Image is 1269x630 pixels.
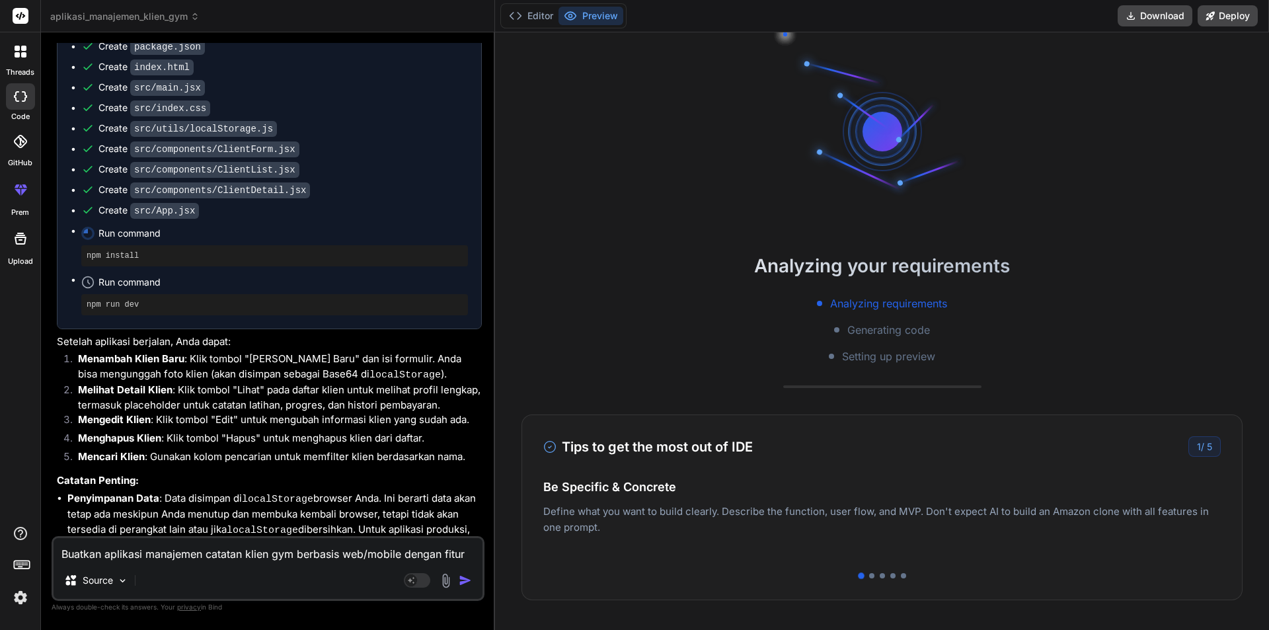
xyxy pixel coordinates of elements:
[78,383,173,396] strong: Melihat Detail Klien
[543,478,1221,496] h4: Be Specific & Concrete
[67,431,482,450] li: : Klik tombol "Hapus" untuk menghapus klien dari daftar.
[1197,441,1201,452] span: 1
[830,295,947,311] span: Analyzing requirements
[130,100,210,116] code: src/index.css
[543,491,1221,509] h4: Easy Deployment
[6,67,34,78] label: threads
[78,432,161,444] strong: Menghapus Klien
[98,276,468,289] span: Run command
[98,122,277,136] div: Create
[98,163,299,177] div: Create
[242,494,313,505] code: localStorage
[67,450,482,468] li: : Gunakan kolom pencarian untuk memfilter klien berdasarkan nama.
[8,157,32,169] label: GitHub
[98,204,199,217] div: Create
[1198,5,1258,26] button: Deploy
[130,121,277,137] code: src/utils/localStorage.js
[98,183,310,197] div: Create
[57,474,139,487] strong: Catatan Penting:
[67,491,482,553] li: : Data disimpan di browser Anda. Ini berarti data akan tetap ada meskipun Anda menutup dan membuk...
[87,251,463,261] pre: npm install
[78,352,184,365] strong: Menambah Klien Baru
[67,383,482,413] li: : Klik tombol "Lihat" pada daftar klien untuk melihat profil lengkap, termasuk placeholder untuk ...
[1118,5,1192,26] button: Download
[130,141,299,157] code: src/components/ClientForm.jsx
[8,256,33,267] label: Upload
[98,60,194,74] div: Create
[67,352,482,383] li: : Klik tombol "[PERSON_NAME] Baru" dan isi formulir. Anda bisa mengunggah foto klien (akan disimp...
[98,142,299,156] div: Create
[227,525,298,536] code: localStorage
[117,575,128,586] img: Pick Models
[130,203,199,219] code: src/App.jsx
[130,182,310,198] code: src/components/ClientDetail.jsx
[57,335,482,350] p: Setelah aplikasi berjalan, Anda dapat:
[459,574,472,587] img: icon
[558,7,623,25] button: Preview
[50,10,200,23] span: aplikasi_manajemen_klien_gym
[67,492,159,504] strong: Penyimpanan Data
[130,162,299,178] code: src/components/ClientList.jsx
[9,586,32,609] img: settings
[78,413,151,426] strong: Mengedit Klien
[98,227,468,240] span: Run command
[504,7,558,25] button: Editor
[98,81,205,95] div: Create
[11,207,29,218] label: prem
[495,252,1269,280] h2: Analyzing your requirements
[369,370,441,381] code: localStorage
[130,80,205,96] code: src/main.jsx
[1188,436,1221,457] div: /
[543,517,1221,549] p: Deploy your Next.js and React projects to Vercel. For Node.js backend, deploy to a hosted contain...
[67,413,482,431] li: : Klik tombol "Edit" untuk mengubah informasi klien yang sudah ada.
[847,322,930,338] span: Generating code
[842,348,935,364] span: Setting up preview
[78,450,145,463] strong: Mencari Klien
[83,574,113,587] p: Source
[98,40,205,54] div: Create
[177,603,201,611] span: privacy
[543,437,753,457] h3: Tips to get the most out of IDE
[130,59,194,75] code: index.html
[438,573,453,588] img: attachment
[87,299,463,310] pre: npm run dev
[130,39,205,55] code: package.json
[98,101,210,115] div: Create
[1207,441,1212,452] span: 5
[11,111,30,122] label: code
[52,601,484,613] p: Always double-check its answers. Your in Bind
